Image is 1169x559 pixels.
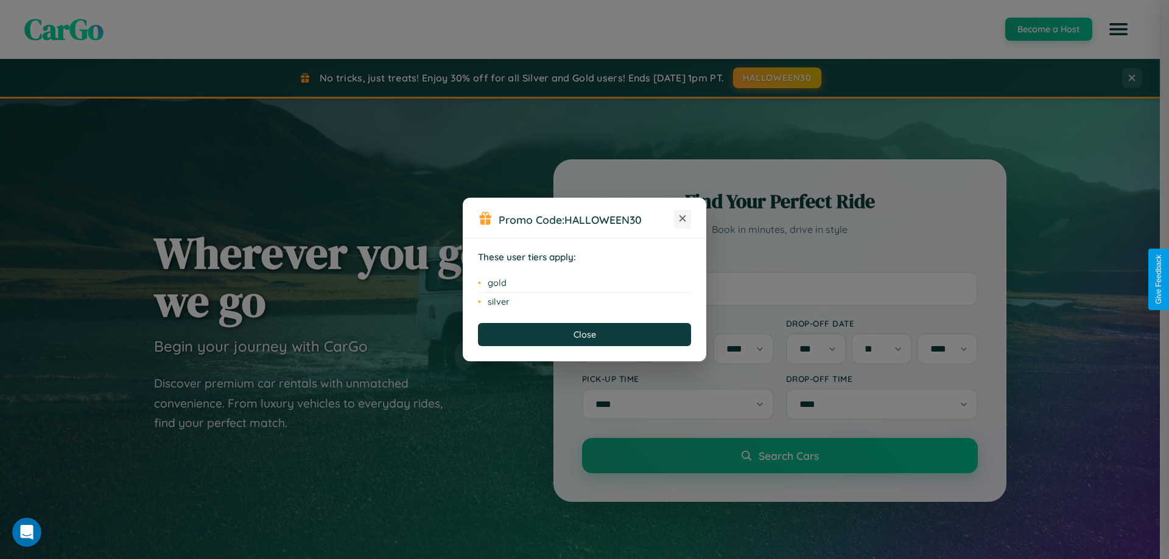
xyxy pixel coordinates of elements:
[478,293,691,311] li: silver
[478,323,691,346] button: Close
[478,274,691,293] li: gold
[1154,255,1163,304] div: Give Feedback
[499,213,674,226] h3: Promo Code:
[478,251,576,263] strong: These user tiers apply:
[12,518,41,547] iframe: Intercom live chat
[564,213,642,226] b: HALLOWEEN30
